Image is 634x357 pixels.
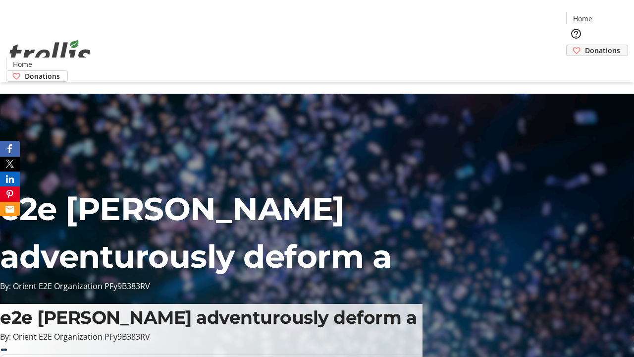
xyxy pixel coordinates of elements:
a: Donations [566,45,628,56]
button: Cart [566,56,586,76]
button: Help [566,24,586,44]
span: Donations [25,71,60,81]
span: Home [13,59,32,69]
img: Orient E2E Organization PFy9B383RV's Logo [6,29,94,78]
span: Donations [585,45,620,56]
a: Home [567,13,598,24]
span: Home [573,13,592,24]
a: Donations [6,70,68,82]
a: Home [6,59,38,69]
